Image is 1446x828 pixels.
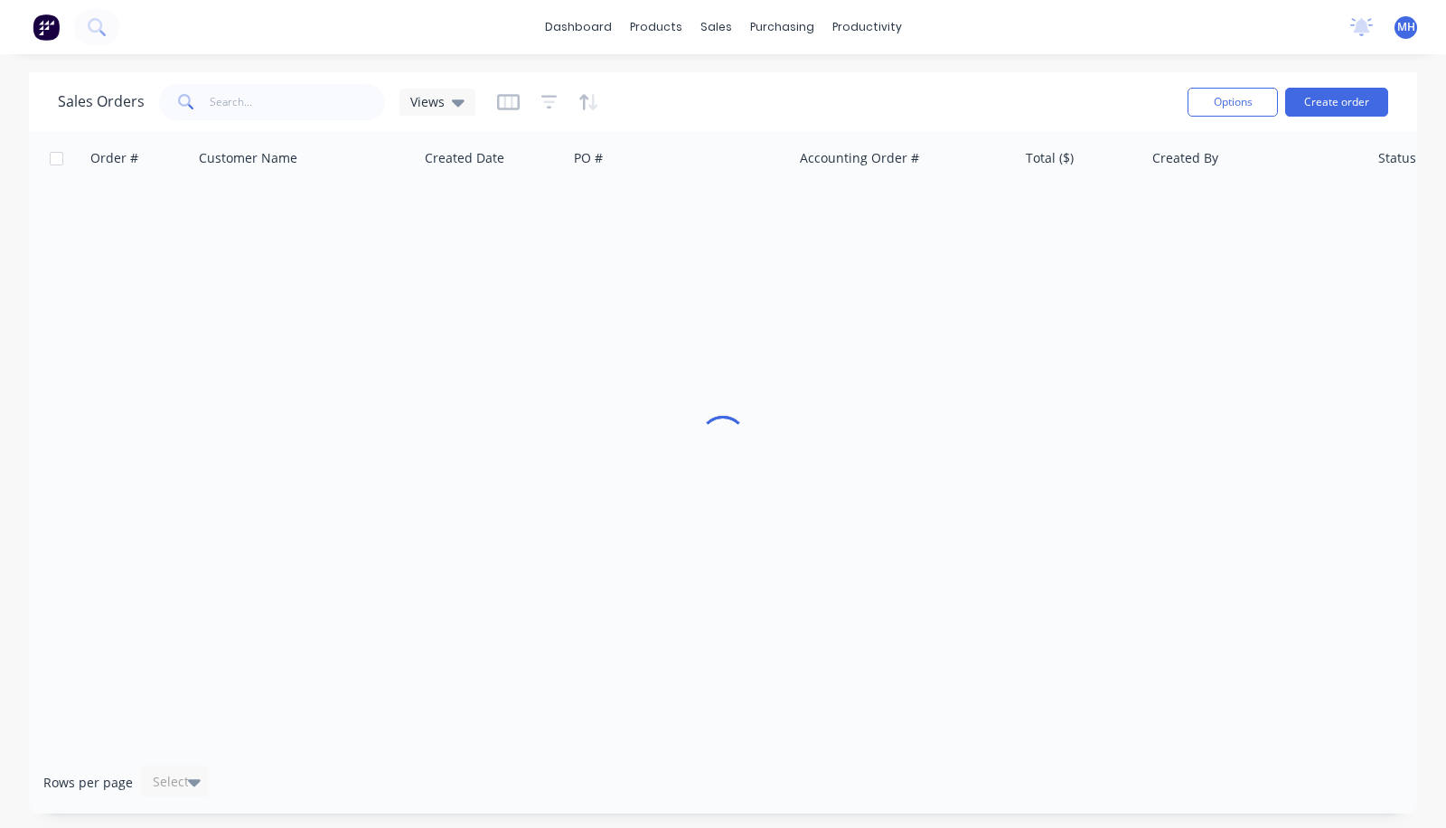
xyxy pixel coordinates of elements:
div: Total ($) [1026,149,1074,167]
div: Order # [90,149,138,167]
button: Create order [1285,88,1388,117]
button: Options [1188,88,1278,117]
img: Factory [33,14,60,41]
span: Views [410,92,445,111]
span: MH [1397,19,1415,35]
div: Created Date [425,149,504,167]
div: sales [691,14,741,41]
div: products [621,14,691,41]
h1: Sales Orders [58,93,145,110]
div: purchasing [741,14,823,41]
div: Accounting Order # [800,149,919,167]
div: PO # [574,149,603,167]
span: Rows per page [43,774,133,792]
div: Status [1378,149,1416,167]
a: dashboard [536,14,621,41]
input: Search... [210,84,386,120]
div: Select... [153,773,200,791]
div: productivity [823,14,911,41]
div: Customer Name [199,149,297,167]
div: Created By [1152,149,1218,167]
